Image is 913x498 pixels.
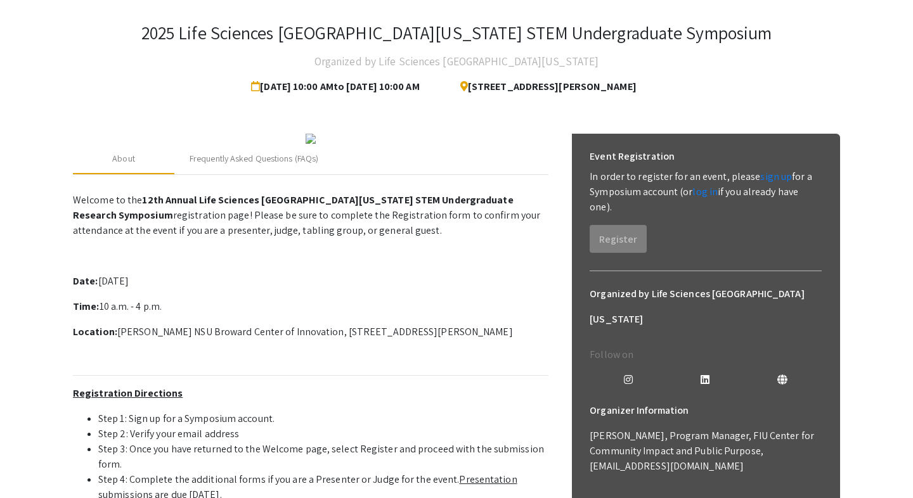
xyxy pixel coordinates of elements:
u: Registration Directions [73,386,183,400]
iframe: Chat [10,441,54,488]
h6: Event Registration [590,144,675,169]
span: [DATE] 10:00 AM to [DATE] 10:00 AM [251,74,424,99]
button: Register [590,225,647,253]
strong: Time: [73,300,100,313]
h4: Organized by Life Sciences [GEOGRAPHIC_DATA][US_STATE] [314,49,599,74]
strong: Date: [73,274,98,288]
img: 32153a09-f8cb-4114-bf27-cfb6bc84fc69.png [306,134,316,144]
a: log in [692,185,718,198]
p: Follow on [590,347,822,362]
p: [DATE] [73,274,548,289]
p: [PERSON_NAME] NSU Broward Center of Innovation, [STREET_ADDRESS][PERSON_NAME] [73,324,548,340]
p: In order to register for an event, please for a Symposium account (or if you already have one). [590,169,822,215]
p: 10 a.m. - 4 p.m. [73,299,548,314]
li: Step 3: Once you have returned to the Welcome page, select Register and proceed with the submissi... [98,442,548,472]
a: sign up [760,170,792,183]
li: Step 1: Sign up for a Symposium account. [98,411,548,426]
span: [STREET_ADDRESS][PERSON_NAME] [450,74,637,99]
h6: Organizer Information [590,398,822,423]
strong: 12th Annual Life Sciences [GEOGRAPHIC_DATA][US_STATE] STEM Undergraduate Research Symposium [73,193,514,222]
p: Welcome to the registration page! Please be sure to complete the Registration form to confirm you... [73,193,548,238]
p: [PERSON_NAME], Program Manager, FIU Center for Community Impact and Public Purpose, [EMAIL_ADDRES... [590,428,822,474]
h6: Organized by Life Sciences [GEOGRAPHIC_DATA][US_STATE] [590,281,822,332]
strong: Location: [73,325,117,338]
div: Frequently Asked Questions (FAQs) [190,152,318,165]
div: About [112,152,135,165]
li: Step 2: Verify your email address [98,426,548,442]
h3: 2025 Life Sciences [GEOGRAPHIC_DATA][US_STATE] STEM Undergraduate Symposium [141,22,772,44]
